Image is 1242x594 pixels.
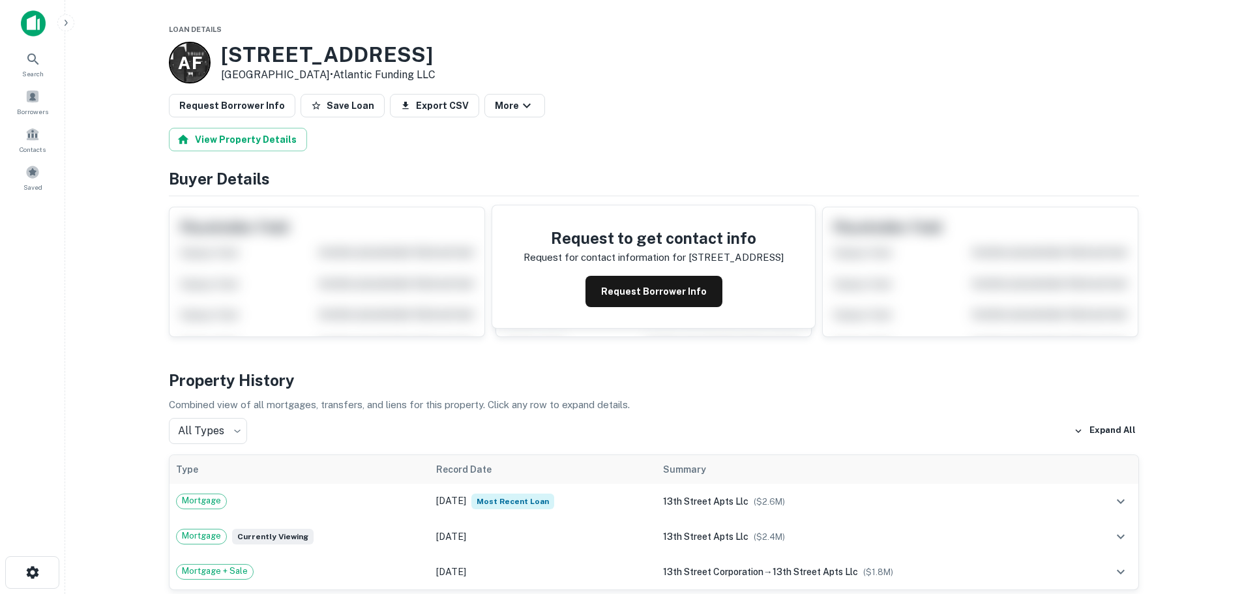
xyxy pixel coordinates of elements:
[169,94,295,117] button: Request Borrower Info
[390,94,479,117] button: Export CSV
[17,106,48,117] span: Borrowers
[1110,526,1132,548] button: expand row
[177,565,253,578] span: Mortgage + Sale
[657,455,1077,484] th: Summary
[4,84,61,119] a: Borrowers
[169,25,222,33] span: Loan Details
[524,226,784,250] h4: Request to get contact info
[430,484,657,519] td: [DATE]
[754,497,785,507] span: ($ 2.6M )
[232,529,314,544] span: Currently viewing
[1071,421,1139,441] button: Expand All
[23,182,42,192] span: Saved
[524,250,686,265] p: Request for contact information for
[177,494,226,507] span: Mortgage
[471,494,554,509] span: Most Recent Loan
[663,567,763,577] span: 13th street corporation
[585,276,722,307] button: Request Borrower Info
[177,529,226,542] span: Mortgage
[169,167,1139,190] h4: Buyer Details
[170,455,430,484] th: Type
[663,531,748,542] span: 13th street apts llc
[688,250,784,265] p: [STREET_ADDRESS]
[333,68,436,81] a: Atlantic Funding LLC
[430,554,657,589] td: [DATE]
[169,128,307,151] button: View Property Details
[221,42,436,67] h3: [STREET_ADDRESS]
[663,565,1071,579] div: →
[4,160,61,195] a: Saved
[169,418,247,444] div: All Types
[1110,490,1132,512] button: expand row
[484,94,545,117] button: More
[863,567,893,577] span: ($ 1.8M )
[663,496,748,507] span: 13th street apts llc
[430,519,657,554] td: [DATE]
[21,10,46,37] img: capitalize-icon.png
[22,68,44,79] span: Search
[301,94,385,117] button: Save Loan
[178,50,201,76] p: A F
[20,144,46,155] span: Contacts
[773,567,858,577] span: 13th street apts llc
[4,46,61,82] a: Search
[754,532,785,542] span: ($ 2.4M )
[169,397,1139,413] p: Combined view of all mortgages, transfers, and liens for this property. Click any row to expand d...
[169,42,211,83] a: A F
[430,455,657,484] th: Record Date
[169,368,1139,392] h4: Property History
[221,67,436,83] p: [GEOGRAPHIC_DATA] •
[4,122,61,157] a: Contacts
[1110,561,1132,583] button: expand row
